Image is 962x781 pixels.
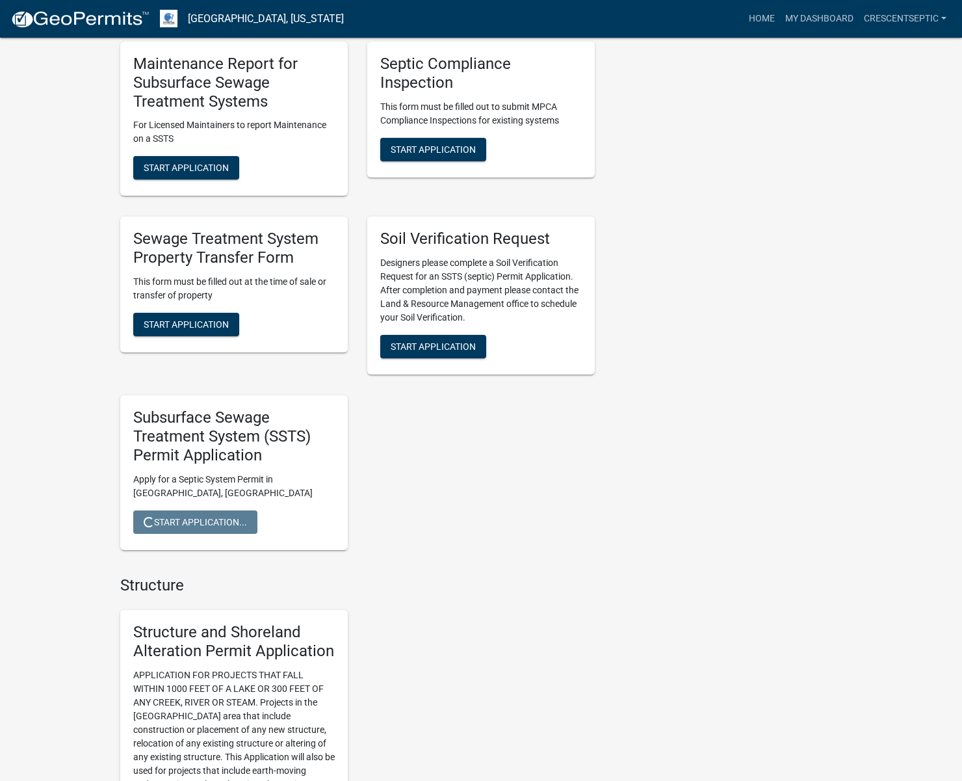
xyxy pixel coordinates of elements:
button: Start Application [133,156,239,179]
p: Apply for a Septic System Permit in [GEOGRAPHIC_DATA], [GEOGRAPHIC_DATA] [133,473,335,500]
button: Start Application [380,138,486,161]
button: Start Application... [133,510,257,534]
h5: Maintenance Report for Subsurface Sewage Treatment Systems [133,55,335,111]
button: Start Application [133,313,239,336]
a: My Dashboard [780,7,859,31]
span: Start Application... [144,516,247,527]
h5: Sewage Treatment System Property Transfer Form [133,230,335,267]
h5: Septic Compliance Inspection [380,55,582,92]
p: For Licensed Maintainers to report Maintenance on a SSTS [133,118,335,146]
span: Start Application [144,319,229,330]
h5: Subsurface Sewage Treatment System (SSTS) Permit Application [133,408,335,464]
p: This form must be filled out to submit MPCA Compliance Inspections for existing systems [380,100,582,127]
span: Start Application [391,341,476,352]
h4: Structure [120,576,595,595]
h5: Structure and Shoreland Alteration Permit Application [133,623,335,661]
img: Otter Tail County, Minnesota [160,10,177,27]
p: This form must be filled out at the time of sale or transfer of property [133,275,335,302]
p: Designers please complete a Soil Verification Request for an SSTS (septic) Permit Application. Af... [380,256,582,324]
span: Start Application [391,144,476,154]
span: Start Application [144,163,229,173]
a: Home [744,7,780,31]
button: Start Application [380,335,486,358]
a: [GEOGRAPHIC_DATA], [US_STATE] [188,8,344,30]
a: Crescentseptic [859,7,952,31]
h5: Soil Verification Request [380,230,582,248]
